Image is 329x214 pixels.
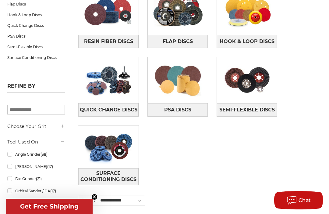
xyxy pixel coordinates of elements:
span: Resin Fiber Discs [84,36,133,47]
div: Get Free ShippingClose teaser [6,199,93,214]
img: Semi-Flexible Discs [217,59,277,101]
img: Surface Conditioning Discs [78,125,138,168]
span: Chat [299,198,311,203]
a: Orbital Sander / DA [7,186,65,196]
span: Flap Discs [163,36,193,47]
a: Surface Conditioning Discs [78,168,138,185]
span: Hook & Loop Discs [220,36,274,47]
span: PSA Discs [164,105,191,115]
a: Quick Change Discs [78,103,138,116]
span: Get Free Shipping [20,203,79,210]
span: Quick Change Discs [80,105,137,115]
img: Quick Change Discs [78,59,138,101]
h5: Choose Your Grit [7,123,65,130]
a: Resin Fiber Discs [78,35,138,48]
a: Angle Grinder [7,149,65,160]
label: Sort By: [78,195,97,205]
a: Flap Discs [148,35,208,48]
a: Surface Conditioning Discs [7,52,65,63]
h5: Tool Used On [7,138,65,146]
a: Hook & Loop Discs [7,9,65,20]
span: (21) [36,176,42,181]
a: [PERSON_NAME] [7,161,65,172]
span: (17) [50,189,56,193]
a: PSA Discs [7,31,65,42]
button: Chat [274,191,323,209]
a: Hook & Loop Discs [217,35,277,48]
a: PSA Discs [148,103,208,116]
a: Semi-Flexible Discs [217,103,277,116]
span: (17) [47,164,53,169]
span: (38) [41,152,48,157]
h5: Refine by [7,83,65,92]
img: PSA Discs [148,59,208,101]
select: Sort By: [99,196,145,205]
span: Semi-Flexible Discs [219,105,275,115]
a: Semi-Flexible Discs [7,42,65,52]
a: Quick Change Discs [7,20,65,31]
span: Surface Conditioning Discs [79,168,138,185]
a: Die Grinder [7,173,65,184]
button: Close teaser [91,194,97,200]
